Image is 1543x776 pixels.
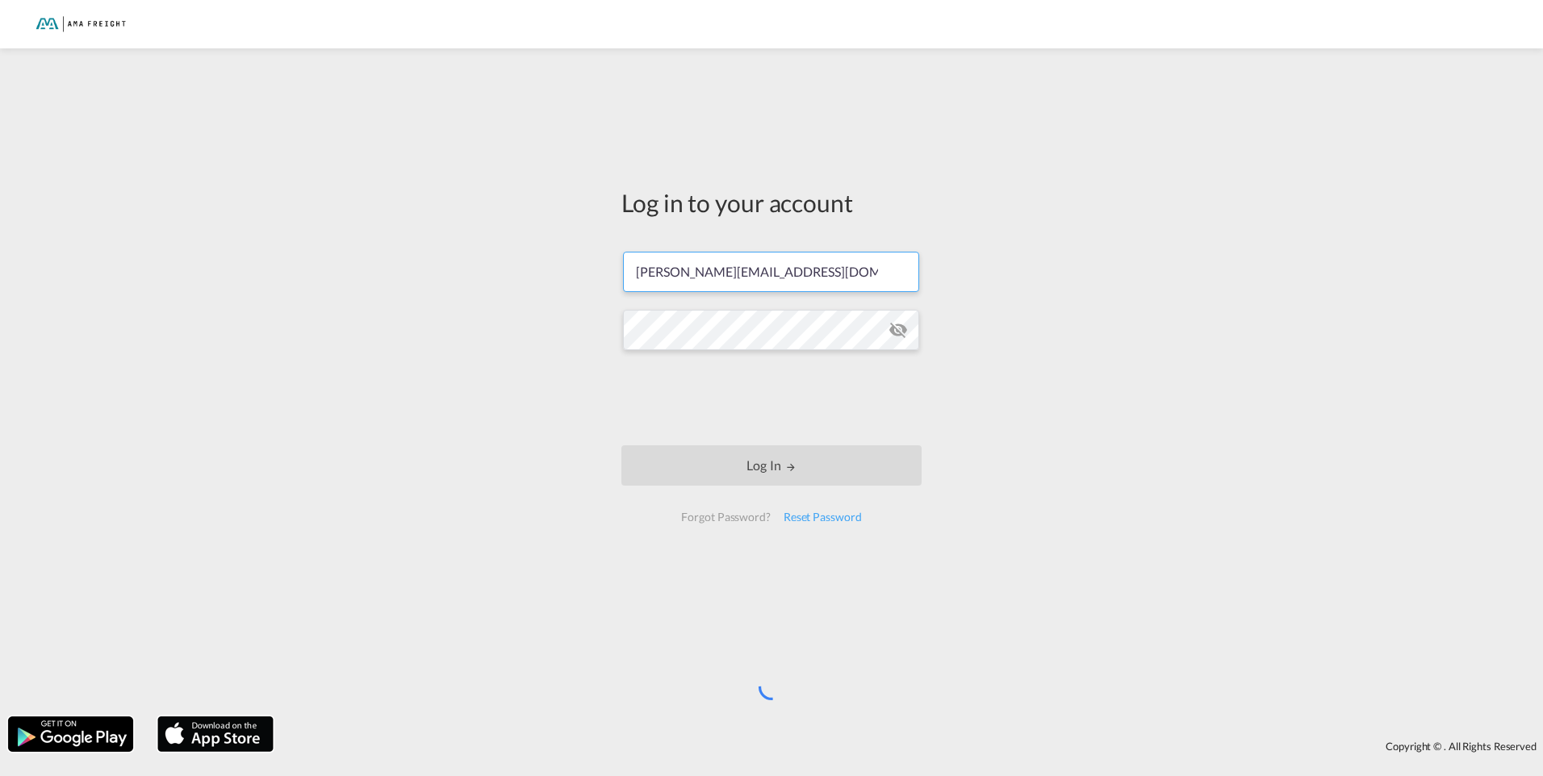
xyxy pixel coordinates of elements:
div: Reset Password [777,503,868,532]
md-icon: icon-eye-off [889,320,908,340]
iframe: reCAPTCHA [649,366,894,429]
div: Copyright © . All Rights Reserved [282,732,1543,760]
div: Log in to your account [621,186,922,219]
input: Enter email/phone number [623,252,919,292]
button: LOGIN [621,445,922,486]
img: google.png [6,715,135,753]
img: f843cad07f0a11efa29f0335918cc2fb.png [24,6,133,43]
div: Forgot Password? [675,503,776,532]
img: apple.png [156,715,275,753]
